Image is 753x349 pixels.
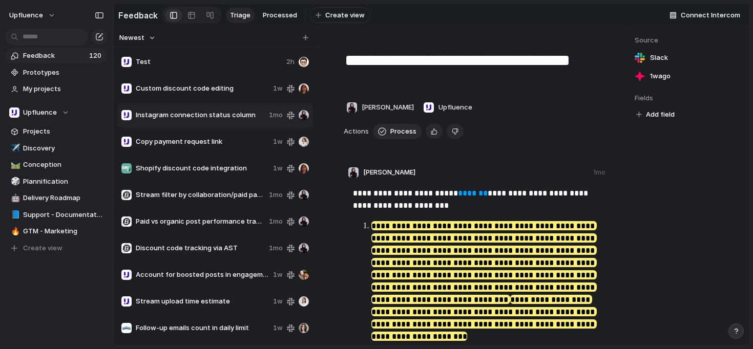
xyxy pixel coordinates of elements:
span: GTM - Marketing [23,226,104,236]
a: Slack [635,51,741,65]
button: 📘 [9,210,19,220]
button: 🤖 [9,193,19,203]
span: 1w [273,83,283,94]
button: ✈️ [9,143,19,154]
button: Upfluence [5,105,108,120]
button: [PERSON_NAME] [344,99,416,116]
span: Source [635,35,741,46]
span: Stream upload time estimate [136,296,269,307]
button: Create view [310,7,370,24]
span: 2h [286,57,295,67]
span: Upfluence [9,10,43,20]
a: 🤖Delivery Roadmap [5,190,108,206]
span: Projects [23,126,104,137]
span: Discount code tracking via AST [136,243,265,253]
span: Instagram connection status column [136,110,265,120]
span: Paid vs organic post performance tracking [136,216,265,227]
span: Copy payment request link [136,137,269,147]
div: 🛤️ [11,159,18,171]
span: Newest [119,33,144,43]
div: 📘 [11,209,18,221]
a: 📘Support - Documentation [5,207,108,223]
span: 1w [273,270,283,280]
span: Conception [23,160,104,170]
span: 1mo [269,243,283,253]
span: Support - Documentation [23,210,104,220]
button: Create view [5,241,108,256]
span: Delivery Roadmap [23,193,104,203]
button: Upfluence [5,7,61,24]
span: 120 [89,51,103,61]
span: [PERSON_NAME] [363,167,415,178]
span: 1mo [269,190,283,200]
span: Follow-up emails count in daily limit [136,323,269,333]
a: 🛤️Conception [5,157,108,172]
span: Upfluence [23,107,57,118]
span: Feedback [23,51,86,61]
span: Discovery [23,143,104,154]
span: Plannification [23,177,104,187]
button: Add field [635,108,676,121]
button: Delete [447,124,464,139]
a: My projects [5,81,108,97]
span: Prototypes [23,68,104,78]
span: Add field [646,110,675,120]
a: 🔥GTM - Marketing [5,224,108,239]
span: Stream filter by collaboration/paid partnership [136,190,265,200]
span: 1w [273,137,283,147]
a: Triage [226,8,255,23]
span: Slack [650,53,668,63]
span: Fields [635,93,741,103]
div: 🔥 [11,226,18,237]
span: Create view [23,243,62,253]
span: Processed [263,10,297,20]
span: Actions [344,126,369,137]
span: Process [390,126,416,137]
span: Account for boosted posts in engagement metrics [136,270,269,280]
button: 🛤️ [9,160,19,170]
span: 1mo [269,110,283,120]
button: 🎲 [9,177,19,187]
span: Create view [325,10,365,20]
span: Custom discount code editing [136,83,269,94]
a: Prototypes [5,65,108,80]
div: 🎲 [11,176,18,187]
a: ✈️Discovery [5,141,108,156]
span: Upfluence [438,102,472,113]
span: 1w [273,323,283,333]
button: Process [373,124,422,139]
span: Test [136,57,282,67]
span: 1w [273,163,283,173]
span: Connect Intercom [681,10,740,20]
span: 1w [273,296,283,307]
span: Triage [230,10,250,20]
a: Processed [259,8,301,23]
h2: Feedback [118,9,158,21]
a: 🎲Plannification [5,174,108,189]
button: 🔥 [9,226,19,236]
div: ✈️ [11,142,18,154]
div: 1mo [593,168,605,177]
span: 1w ago [650,71,671,81]
button: Newest [118,31,157,45]
a: Feedback120 [5,48,108,63]
a: Projects [5,124,108,139]
div: 🤖 [11,192,18,204]
button: Connect Intercom [665,8,744,23]
span: [PERSON_NAME] [362,102,414,113]
span: Shopify discount code integration [136,163,269,173]
button: Upfluence [421,99,475,116]
span: My projects [23,84,104,94]
span: 1mo [269,216,283,227]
